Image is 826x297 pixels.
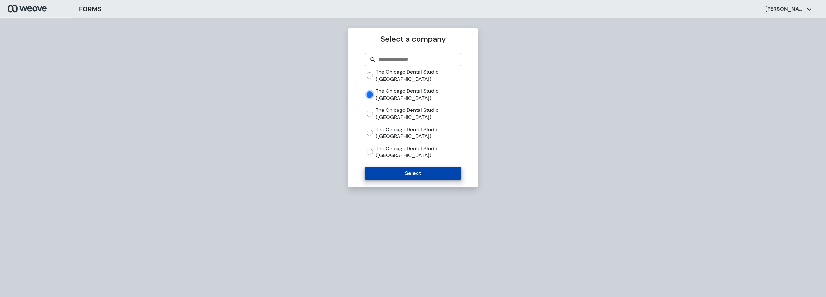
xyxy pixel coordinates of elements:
[79,4,101,14] h3: FORMS
[376,126,461,140] label: The Chicago Dental Studio ([GEOGRAPHIC_DATA])
[365,167,461,180] button: Select
[378,56,456,63] input: Search
[376,145,461,159] label: The Chicago Dental Studio ([GEOGRAPHIC_DATA])
[365,33,461,45] p: Select a company
[376,69,461,82] label: The Chicago Dental Studio ([GEOGRAPHIC_DATA])
[376,88,461,101] label: The Chicago Dental Studio ([GEOGRAPHIC_DATA])
[765,5,804,13] p: [PERSON_NAME]
[376,107,461,121] label: The Chicago Dental Studio ([GEOGRAPHIC_DATA])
